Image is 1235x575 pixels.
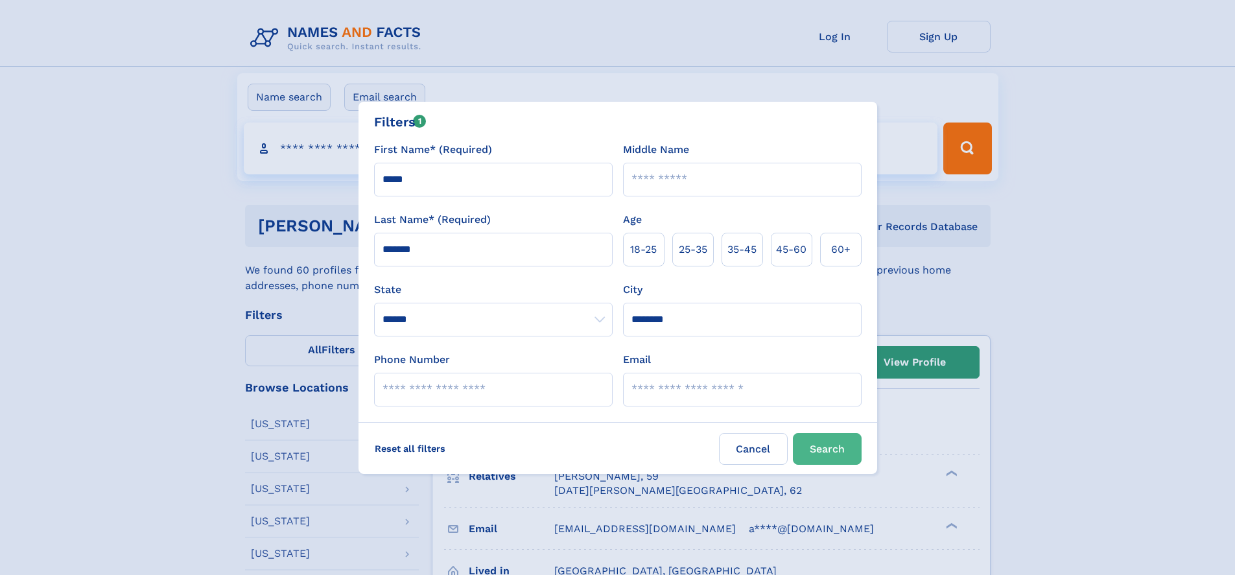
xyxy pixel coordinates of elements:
[366,433,454,464] label: Reset all filters
[623,212,642,228] label: Age
[719,433,788,465] label: Cancel
[623,352,651,368] label: Email
[793,433,862,465] button: Search
[374,282,613,298] label: State
[623,282,642,298] label: City
[727,242,757,257] span: 35‑45
[679,242,707,257] span: 25‑35
[630,242,657,257] span: 18‑25
[831,242,851,257] span: 60+
[623,142,689,158] label: Middle Name
[776,242,806,257] span: 45‑60
[374,142,492,158] label: First Name* (Required)
[374,112,427,132] div: Filters
[374,352,450,368] label: Phone Number
[374,212,491,228] label: Last Name* (Required)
